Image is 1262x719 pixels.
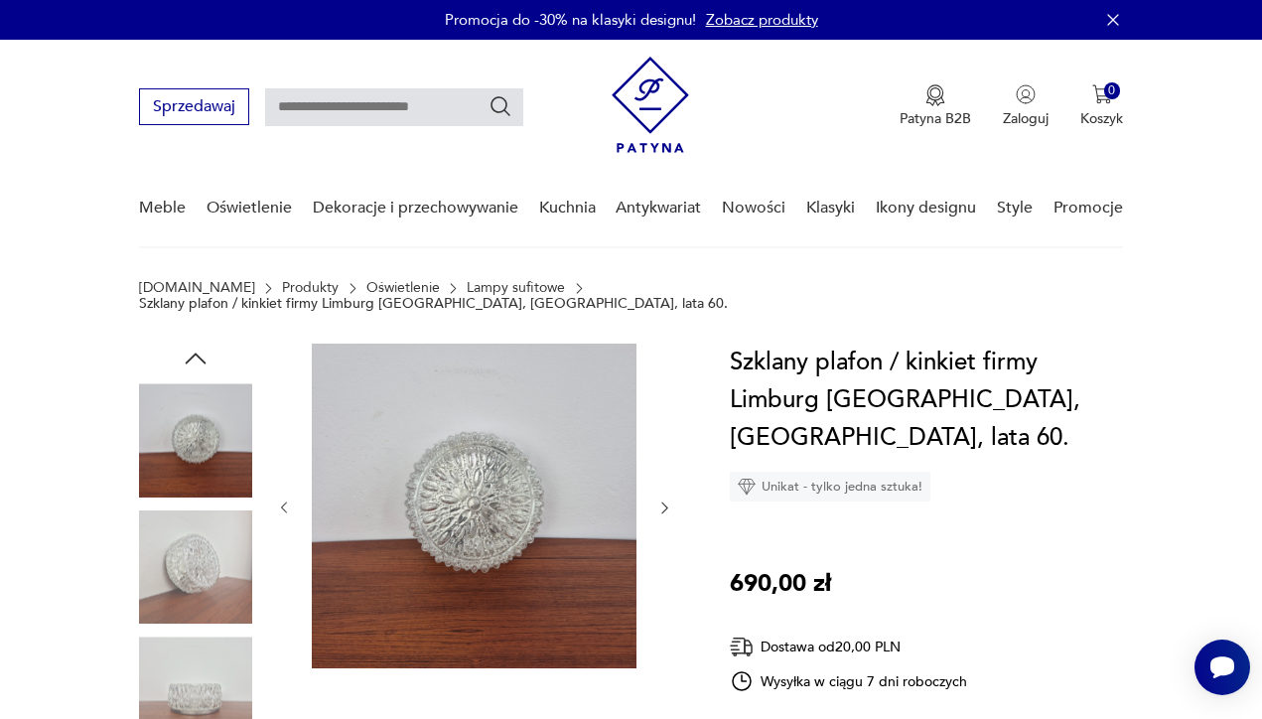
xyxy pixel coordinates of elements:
div: Dostawa od 20,00 PLN [730,635,968,659]
a: Produkty [282,280,339,296]
a: Oświetlenie [366,280,440,296]
img: Zdjęcie produktu Szklany plafon / kinkiet firmy Limburg Glashütte, Niemcy, lata 60. [139,383,252,497]
a: Zobacz produkty [706,10,818,30]
a: Klasyki [806,170,855,246]
img: Ikona medalu [925,84,945,106]
button: Zaloguj [1003,84,1049,128]
a: Sprzedawaj [139,101,249,115]
button: Szukaj [489,94,512,118]
a: Promocje [1053,170,1123,246]
img: Patyna - sklep z meblami i dekoracjami vintage [612,57,689,153]
img: Ikona diamentu [738,478,756,496]
a: Kuchnia [539,170,596,246]
a: Oświetlenie [207,170,292,246]
button: Patyna B2B [900,84,971,128]
img: Zdjęcie produktu Szklany plafon / kinkiet firmy Limburg Glashütte, Niemcy, lata 60. [312,344,636,668]
button: Sprzedawaj [139,88,249,125]
a: [DOMAIN_NAME] [139,280,255,296]
p: Promocja do -30% na klasyki designu! [445,10,696,30]
p: 690,00 zł [730,565,831,603]
h1: Szklany plafon / kinkiet firmy Limburg [GEOGRAPHIC_DATA], [GEOGRAPHIC_DATA], lata 60. [730,344,1124,457]
a: Dekoracje i przechowywanie [313,170,518,246]
button: 0Koszyk [1080,84,1123,128]
p: Koszyk [1080,109,1123,128]
img: Ikona dostawy [730,635,754,659]
img: Ikonka użytkownika [1016,84,1036,104]
a: Ikony designu [876,170,976,246]
p: Patyna B2B [900,109,971,128]
a: Ikona medaluPatyna B2B [900,84,971,128]
p: Szklany plafon / kinkiet firmy Limburg [GEOGRAPHIC_DATA], [GEOGRAPHIC_DATA], lata 60. [139,296,728,312]
a: Antykwariat [616,170,701,246]
img: Ikona koszyka [1092,84,1112,104]
a: Style [997,170,1033,246]
img: Zdjęcie produktu Szklany plafon / kinkiet firmy Limburg Glashütte, Niemcy, lata 60. [139,510,252,624]
a: Lampy sufitowe [467,280,565,296]
a: Meble [139,170,186,246]
p: Zaloguj [1003,109,1049,128]
div: 0 [1104,82,1121,99]
div: Wysyłka w ciągu 7 dni roboczych [730,669,968,693]
div: Unikat - tylko jedna sztuka! [730,472,930,502]
a: Nowości [722,170,785,246]
iframe: Smartsupp widget button [1194,640,1250,695]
